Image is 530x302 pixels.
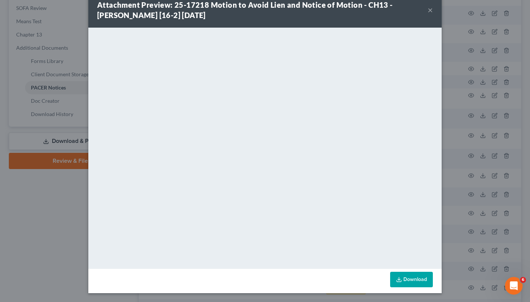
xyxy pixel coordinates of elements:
iframe: <object ng-attr-data='[URL][DOMAIN_NAME]' type='application/pdf' width='100%' height='650px'></ob... [88,28,442,267]
span: 6 [520,277,526,283]
a: Download [390,272,433,287]
strong: Attachment Preview: 25-17218 Motion to Avoid Lien and Notice of Motion - CH13 - [PERSON_NAME] [16... [97,0,393,20]
iframe: Intercom live chat [505,277,523,295]
button: × [428,6,433,14]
